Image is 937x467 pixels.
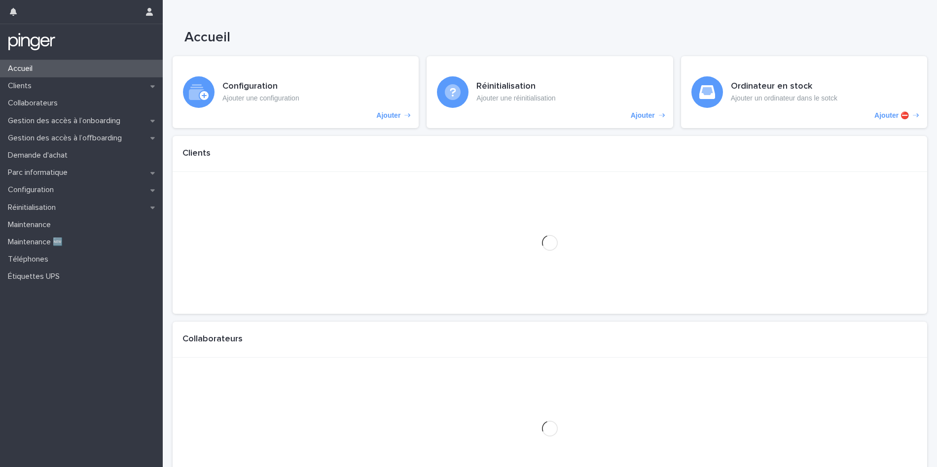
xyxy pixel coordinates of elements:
[427,56,673,128] a: Ajouter
[4,220,59,230] p: Maintenance
[4,99,66,108] p: Collaborateurs
[173,56,419,128] a: Ajouter
[731,94,837,102] p: Ajouter un ordinateur dans le sotck
[184,30,665,46] h1: Accueil
[681,56,927,128] a: Ajouter ⛔️
[222,81,299,92] h3: Configuration
[476,94,555,102] p: Ajouter une réinitialisation
[4,81,39,91] p: Clients
[4,64,40,73] p: Accueil
[4,203,64,212] p: Réinitialisation
[4,133,130,143] p: Gestion des accès à l’offboarding
[631,111,655,120] p: Ajouter
[731,81,837,92] h3: Ordinateur en stock
[4,151,75,160] p: Demande d'achat
[4,168,75,177] p: Parc informatique
[4,255,56,264] p: Téléphones
[8,32,56,52] img: mTgBEunGTSyRkCgitkcU
[4,116,128,126] p: Gestion des accès à l’onboarding
[182,334,243,345] h1: Collaborateurs
[4,272,68,281] p: Étiquettes UPS
[182,148,211,159] h1: Clients
[476,81,555,92] h3: Réinitialisation
[222,94,299,102] p: Ajouter une configuration
[4,185,62,195] p: Configuration
[4,237,71,247] p: Maintenance 🆕
[376,111,400,120] p: Ajouter
[874,111,909,120] p: Ajouter ⛔️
